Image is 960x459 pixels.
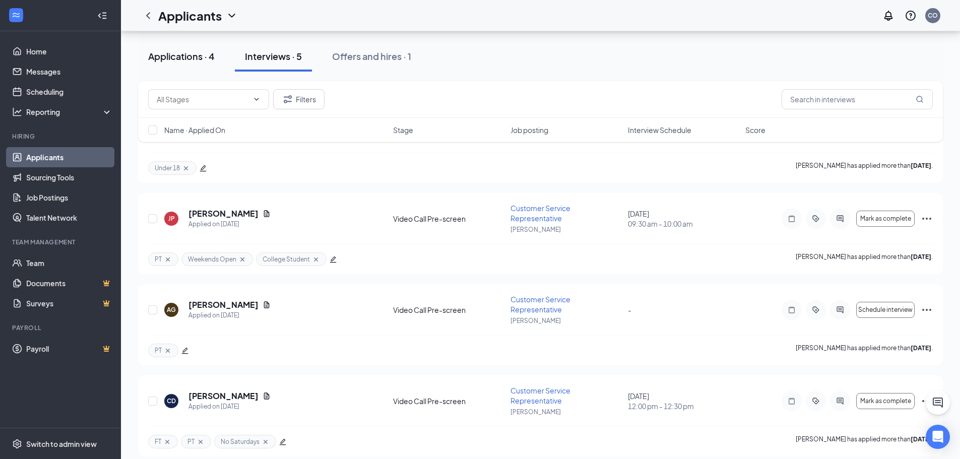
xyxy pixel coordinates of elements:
[26,293,112,313] a: SurveysCrown
[796,344,933,357] p: [PERSON_NAME] has applied more than .
[181,347,188,354] span: edit
[142,10,154,22] svg: ChevronLeft
[155,437,161,446] span: FT
[12,439,22,449] svg: Settings
[200,165,207,172] span: edit
[856,211,915,227] button: Mark as complete
[858,306,913,313] span: Schedule interview
[226,10,238,22] svg: ChevronDown
[11,10,21,20] svg: WorkstreamLogo
[26,253,112,273] a: Team
[164,125,225,135] span: Name · Applied On
[158,7,222,24] h1: Applicants
[26,61,112,82] a: Messages
[157,94,248,105] input: All Stages
[510,204,570,223] span: Customer Service Representative
[856,302,915,318] button: Schedule interview
[188,299,259,310] h5: [PERSON_NAME]
[168,214,175,223] div: JP
[911,253,931,260] b: [DATE]
[510,408,622,416] p: [PERSON_NAME]
[312,255,320,264] svg: Cross
[860,398,911,405] span: Mark as complete
[263,255,310,264] span: College Student
[926,425,950,449] div: Open Intercom Messenger
[12,132,110,141] div: Hiring
[834,397,846,405] svg: ActiveChat
[182,164,190,172] svg: Cross
[796,161,933,175] p: [PERSON_NAME] has applied more than .
[167,305,176,314] div: AG
[188,219,271,229] div: Applied on [DATE]
[26,82,112,102] a: Scheduling
[628,305,631,314] span: -
[510,316,622,325] p: [PERSON_NAME]
[26,273,112,293] a: DocumentsCrown
[221,437,260,446] span: No Saturdays
[782,89,933,109] input: Search in interviews
[279,438,286,445] span: edit
[510,125,548,135] span: Job posting
[26,167,112,187] a: Sourcing Tools
[860,215,911,222] span: Mark as complete
[393,396,504,406] div: Video Call Pre-screen
[921,213,933,225] svg: Ellipses
[188,390,259,402] h5: [PERSON_NAME]
[628,391,739,411] div: [DATE]
[882,10,894,22] svg: Notifications
[628,209,739,229] div: [DATE]
[273,89,325,109] button: Filter Filters
[911,162,931,169] b: [DATE]
[238,255,246,264] svg: Cross
[155,346,162,355] span: PT
[796,252,933,266] p: [PERSON_NAME] has applied more than .
[810,397,822,405] svg: ActiveTag
[164,347,172,355] svg: Cross
[252,95,261,103] svg: ChevronDown
[916,95,924,103] svg: MagnifyingGlass
[12,107,22,117] svg: Analysis
[905,10,917,22] svg: QuestionInfo
[155,164,180,172] span: Under 18
[745,125,765,135] span: Score
[786,306,798,314] svg: Note
[786,397,798,405] svg: Note
[628,219,739,229] span: 09:30 am - 10:00 am
[167,397,176,405] div: CD
[97,11,107,21] svg: Collapse
[810,306,822,314] svg: ActiveTag
[188,402,271,412] div: Applied on [DATE]
[911,435,931,443] b: [DATE]
[187,437,195,446] span: PT
[928,11,938,20] div: CO
[263,210,271,218] svg: Document
[263,392,271,400] svg: Document
[628,125,691,135] span: Interview Schedule
[510,225,622,234] p: [PERSON_NAME]
[163,438,171,446] svg: Cross
[628,401,739,411] span: 12:00 pm - 12:30 pm
[188,310,271,320] div: Applied on [DATE]
[26,339,112,359] a: PayrollCrown
[834,306,846,314] svg: ActiveChat
[12,238,110,246] div: Team Management
[856,393,915,409] button: Mark as complete
[164,255,172,264] svg: Cross
[932,397,944,409] svg: ChatActive
[188,255,236,264] span: Weekends Open
[197,438,205,446] svg: Cross
[262,438,270,446] svg: Cross
[510,295,570,314] span: Customer Service Representative
[26,147,112,167] a: Applicants
[393,305,504,315] div: Video Call Pre-screen
[834,215,846,223] svg: ActiveChat
[155,255,162,264] span: PT
[282,93,294,105] svg: Filter
[926,390,950,415] button: ChatActive
[393,125,413,135] span: Stage
[393,214,504,224] div: Video Call Pre-screen
[330,256,337,263] span: edit
[26,208,112,228] a: Talent Network
[12,323,110,332] div: Payroll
